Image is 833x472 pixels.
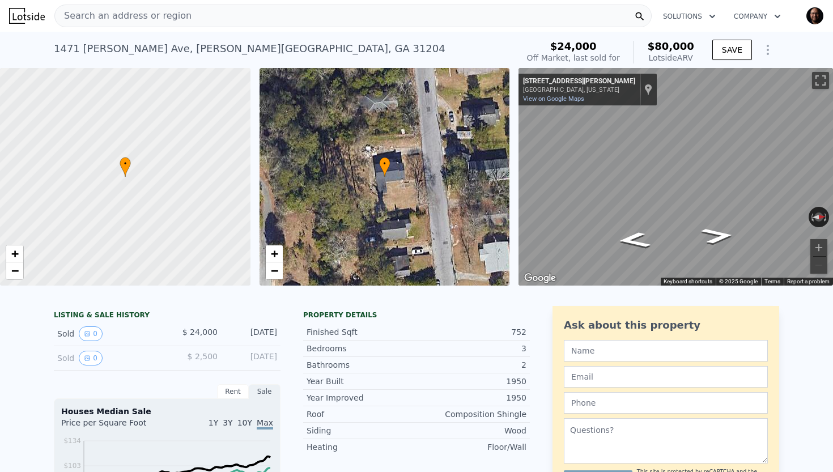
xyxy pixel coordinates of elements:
span: $ 24,000 [182,328,218,337]
div: Siding [307,425,416,436]
div: Sold [57,351,158,365]
span: © 2025 Google [719,278,758,284]
div: 2 [416,359,526,371]
button: Solutions [654,6,725,27]
path: Go South, Bailey Ave [603,228,665,252]
button: Rotate counterclockwise [809,207,815,227]
div: [DATE] [227,326,277,341]
span: − [270,263,278,278]
input: Phone [564,392,768,414]
div: LISTING & SALE HISTORY [54,311,280,322]
div: • [120,157,131,177]
div: [GEOGRAPHIC_DATA], [US_STATE] [523,86,635,93]
span: $80,000 [648,40,694,52]
div: Heating [307,441,416,453]
tspan: $103 [63,462,81,470]
div: 1471 [PERSON_NAME] Ave , [PERSON_NAME][GEOGRAPHIC_DATA] , GA 31204 [54,41,445,57]
button: Rotate clockwise [823,207,830,227]
img: avatar [806,7,824,25]
a: Open this area in Google Maps (opens a new window) [521,271,559,286]
div: Floor/Wall [416,441,526,453]
span: $ 2,500 [188,352,218,361]
span: • [379,159,390,169]
div: • [379,157,390,177]
button: View historical data [79,351,103,365]
button: Zoom in [810,239,827,256]
div: Bathrooms [307,359,416,371]
div: Roof [307,409,416,420]
img: Lotside [9,8,45,24]
div: 752 [416,326,526,338]
a: Terms (opens in new tab) [764,278,780,284]
a: Zoom in [6,245,23,262]
a: View on Google Maps [523,95,584,103]
div: Off Market, last sold for [527,52,620,63]
button: SAVE [712,40,752,60]
div: Street View [518,68,833,286]
a: Zoom out [266,262,283,279]
div: 1950 [416,392,526,403]
div: Composition Shingle [416,409,526,420]
div: [STREET_ADDRESS][PERSON_NAME] [523,77,635,86]
div: Wood [416,425,526,436]
div: [DATE] [227,351,277,365]
button: Show Options [756,39,779,61]
button: View historical data [79,326,103,341]
a: Zoom out [6,262,23,279]
input: Email [564,366,768,388]
div: Year Improved [307,392,416,403]
div: Map [518,68,833,286]
div: Bedrooms [307,343,416,354]
div: 3 [416,343,526,354]
tspan: $134 [63,437,81,445]
span: Max [257,418,273,430]
span: 10Y [237,418,252,427]
span: + [11,246,19,261]
button: Reset the view [809,212,830,222]
button: Zoom out [810,257,827,274]
span: 1Y [209,418,218,427]
div: Property details [303,311,530,320]
div: Ask about this property [564,317,768,333]
path: Go North, Bailey Ave [687,224,749,248]
a: Report a problem [787,278,830,284]
span: Search an address or region [55,9,192,23]
div: Sale [249,384,280,399]
button: Toggle fullscreen view [812,72,829,89]
div: Sold [57,326,158,341]
button: Keyboard shortcuts [664,278,712,286]
div: 1950 [416,376,526,387]
div: Price per Square Foot [61,417,167,435]
div: Lotside ARV [648,52,694,63]
img: Google [521,271,559,286]
button: Company [725,6,790,27]
div: Rent [217,384,249,399]
div: Houses Median Sale [61,406,273,417]
a: Zoom in [266,245,283,262]
span: − [11,263,19,278]
span: + [270,246,278,261]
span: $24,000 [550,40,597,52]
a: Show location on map [644,83,652,96]
span: • [120,159,131,169]
span: 3Y [223,418,232,427]
input: Name [564,340,768,362]
div: Finished Sqft [307,326,416,338]
div: Year Built [307,376,416,387]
